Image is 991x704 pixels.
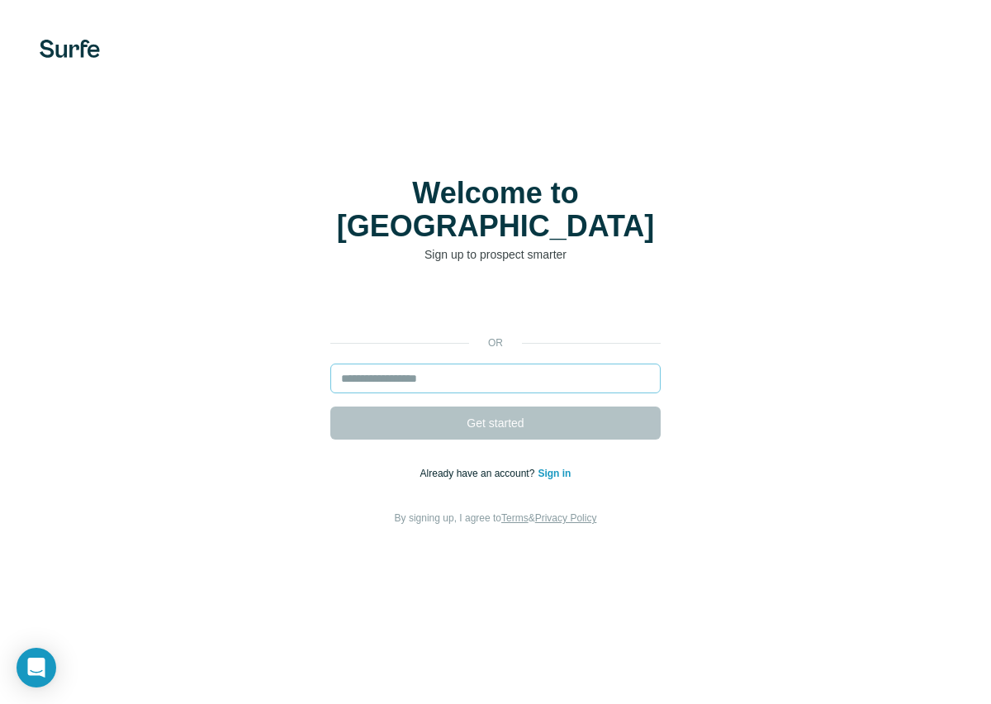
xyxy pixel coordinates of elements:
span: By signing up, I agree to & [395,512,597,524]
p: or [469,335,522,350]
h1: Welcome to [GEOGRAPHIC_DATA] [330,177,661,243]
a: Sign in [538,468,571,479]
div: Open Intercom Messenger [17,648,56,687]
a: Terms [501,512,529,524]
iframe: Sign in with Google Button [322,288,669,324]
a: Privacy Policy [535,512,597,524]
img: Surfe's logo [40,40,100,58]
p: Sign up to prospect smarter [330,246,661,263]
span: Already have an account? [420,468,538,479]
